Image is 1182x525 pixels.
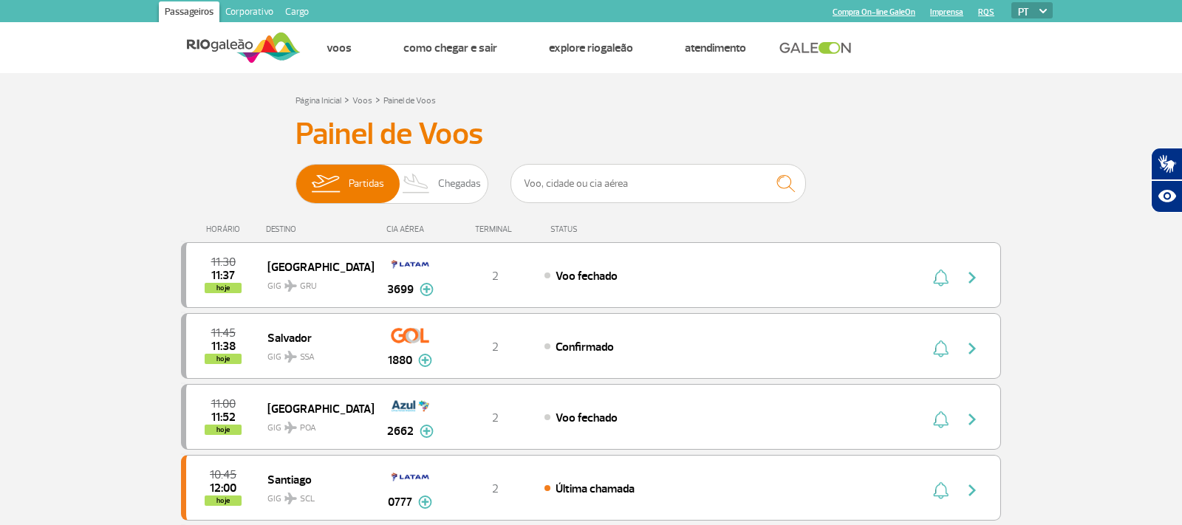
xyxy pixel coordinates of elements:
span: 2025-08-26 10:45:00 [210,470,236,480]
span: hoje [205,354,242,364]
div: STATUS [543,224,663,234]
div: Plugin de acessibilidade da Hand Talk. [1151,148,1182,213]
span: Santiago [267,470,362,489]
a: Cargo [279,1,315,25]
span: 2 [492,340,499,354]
span: 3699 [387,281,414,298]
img: sino-painel-voo.svg [933,269,949,286]
span: 2025-08-26 11:30:00 [211,257,236,267]
span: 2025-08-26 11:00:00 [211,399,236,409]
a: Voos [327,41,352,55]
span: Última chamada [556,481,635,496]
span: 2 [492,411,499,425]
span: 2025-08-26 11:37:56 [211,270,235,281]
img: mais-info-painel-voo.svg [418,495,432,509]
a: Explore RIOgaleão [549,41,633,55]
span: [GEOGRAPHIC_DATA] [267,399,362,418]
a: Como chegar e sair [403,41,497,55]
a: > [375,91,380,108]
span: 2025-08-26 12:00:00 [210,483,236,493]
input: Voo, cidade ou cia aérea [510,164,806,203]
a: Painel de Voos [383,95,436,106]
span: 2025-08-26 11:38:00 [211,341,236,351]
button: Abrir tradutor de língua de sinais. [1151,148,1182,180]
a: Compra On-line GaleOn [833,7,915,17]
div: TERMINAL [447,224,543,234]
a: Corporativo [219,1,279,25]
a: Voos [352,95,372,106]
img: mais-info-painel-voo.svg [420,425,434,438]
span: 2 [492,481,499,496]
div: HORÁRIO [185,224,266,234]
h3: Painel de Voos [295,116,886,153]
span: GIG [267,272,362,293]
a: Página Inicial [295,95,341,106]
span: GIG [267,414,362,435]
img: destiny_airplane.svg [284,280,297,292]
img: seta-direita-painel-voo.svg [963,481,981,499]
span: 1880 [388,351,412,369]
span: Voo fechado [556,269,618,284]
span: 2 [492,269,499,284]
a: Imprensa [930,7,963,17]
span: SSA [300,351,315,364]
a: > [344,91,349,108]
span: 2025-08-26 11:45:00 [211,328,236,338]
span: hoje [205,283,242,293]
span: POA [300,422,316,435]
img: slider-embarque [302,165,349,203]
span: hoje [205,495,242,506]
span: Chegadas [438,165,481,203]
img: destiny_airplane.svg [284,351,297,363]
a: Atendimento [685,41,746,55]
span: SCL [300,493,315,506]
span: GRU [300,280,317,293]
a: Passageiros [159,1,219,25]
span: Salvador [267,328,362,347]
button: Abrir recursos assistivos. [1151,180,1182,213]
span: Partidas [349,165,384,203]
div: DESTINO [266,224,374,234]
span: 0777 [388,493,412,511]
span: GIG [267,484,362,506]
span: 2025-08-26 11:52:00 [211,412,236,422]
span: GIG [267,343,362,364]
img: sino-painel-voo.svg [933,481,949,499]
img: seta-direita-painel-voo.svg [963,411,981,428]
span: 2662 [387,422,414,440]
img: seta-direita-painel-voo.svg [963,340,981,357]
img: seta-direita-painel-voo.svg [963,269,981,286]
img: mais-info-painel-voo.svg [420,283,434,296]
div: CIA AÉREA [373,224,447,234]
img: sino-painel-voo.svg [933,340,949,357]
span: Voo fechado [556,411,618,425]
span: Confirmado [556,340,614,354]
img: mais-info-painel-voo.svg [418,354,432,367]
span: hoje [205,425,242,435]
img: slider-desembarque [394,165,438,203]
img: destiny_airplane.svg [284,493,297,504]
img: sino-painel-voo.svg [933,411,949,428]
a: RQS [978,7,994,17]
img: destiny_airplane.svg [284,422,297,433]
span: [GEOGRAPHIC_DATA] [267,257,362,276]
